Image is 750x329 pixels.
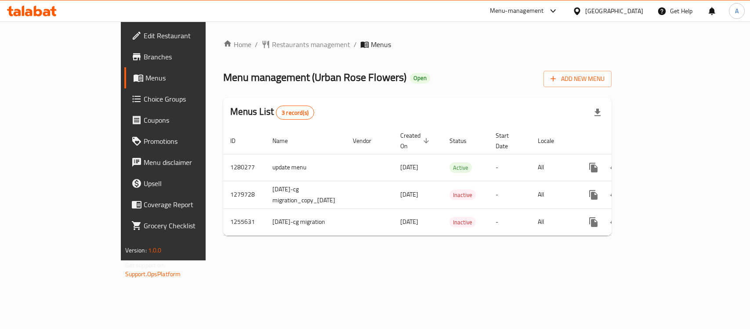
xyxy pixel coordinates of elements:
[261,39,350,50] a: Restaurants management
[124,173,246,194] a: Upsell
[489,154,531,181] td: -
[410,74,430,82] span: Open
[531,154,576,181] td: All
[583,212,604,233] button: more
[223,67,406,87] span: Menu management ( Urban Rose Flowers )
[449,217,476,227] span: Inactive
[144,51,239,62] span: Branches
[125,245,147,256] span: Version:
[489,208,531,235] td: -
[400,216,418,227] span: [DATE]
[543,71,612,87] button: Add New Menu
[604,184,625,205] button: Change Status
[276,106,314,120] div: Total records count
[353,135,383,146] span: Vendor
[531,181,576,208] td: All
[255,39,258,50] li: /
[272,135,299,146] span: Name
[400,161,418,173] span: [DATE]
[144,220,239,231] span: Grocery Checklist
[490,6,544,16] div: Menu-management
[125,260,166,271] span: Get support on:
[148,245,162,256] span: 1.0.0
[587,102,608,123] div: Export file
[223,39,612,50] nav: breadcrumb
[124,46,246,67] a: Branches
[604,157,625,178] button: Change Status
[265,181,346,208] td: [DATE]-cg migration_copy_[DATE]
[124,152,246,173] a: Menu disclaimer
[265,208,346,235] td: [DATE]-cg migration
[489,181,531,208] td: -
[230,135,247,146] span: ID
[400,130,432,151] span: Created On
[449,190,476,200] span: Inactive
[735,6,739,16] span: A
[144,199,239,210] span: Coverage Report
[272,39,350,50] span: Restaurants management
[144,94,239,104] span: Choice Groups
[124,25,246,46] a: Edit Restaurant
[449,135,478,146] span: Status
[276,109,314,117] span: 3 record(s)
[449,162,472,173] div: Active
[124,110,246,131] a: Coupons
[531,208,576,235] td: All
[230,105,314,120] h2: Menus List
[124,194,246,215] a: Coverage Report
[583,184,604,205] button: more
[410,73,430,84] div: Open
[124,88,246,110] a: Choice Groups
[144,136,239,146] span: Promotions
[449,163,472,173] span: Active
[124,215,246,236] a: Grocery Checklist
[449,190,476,200] div: Inactive
[144,157,239,168] span: Menu disclaimer
[576,128,674,154] th: Actions
[265,154,346,181] td: update menu
[583,157,604,178] button: more
[145,73,239,83] span: Menus
[144,115,239,125] span: Coupons
[124,67,246,88] a: Menus
[223,128,674,236] table: enhanced table
[144,30,239,41] span: Edit Restaurant
[496,130,520,151] span: Start Date
[354,39,357,50] li: /
[538,135,565,146] span: Locale
[585,6,643,16] div: [GEOGRAPHIC_DATA]
[125,268,181,280] a: Support.OpsPlatform
[371,39,391,50] span: Menus
[400,189,418,200] span: [DATE]
[551,73,605,84] span: Add New Menu
[144,178,239,189] span: Upsell
[604,212,625,233] button: Change Status
[124,131,246,152] a: Promotions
